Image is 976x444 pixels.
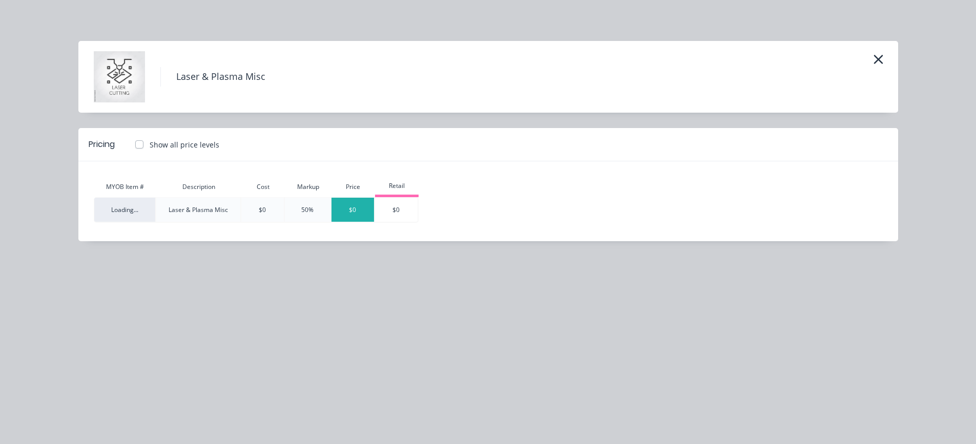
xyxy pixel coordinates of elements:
[94,182,156,192] div: MYOB Item #
[331,182,375,192] div: Price
[285,205,330,215] div: 50%
[241,205,284,215] div: $0
[331,205,374,215] div: $0
[375,181,419,191] div: Retail
[150,139,219,150] label: Show all price levels
[156,205,240,215] div: Laser & Plasma Misc
[375,205,418,215] div: $0
[160,67,265,87] h4: Laser & Plasma Misc
[156,182,241,192] div: Description
[111,205,138,214] span: Loading...
[285,182,331,192] div: Markup
[89,138,115,151] div: Pricing
[94,51,145,102] img: Laser & Plasma Misc
[241,182,285,192] div: Cost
